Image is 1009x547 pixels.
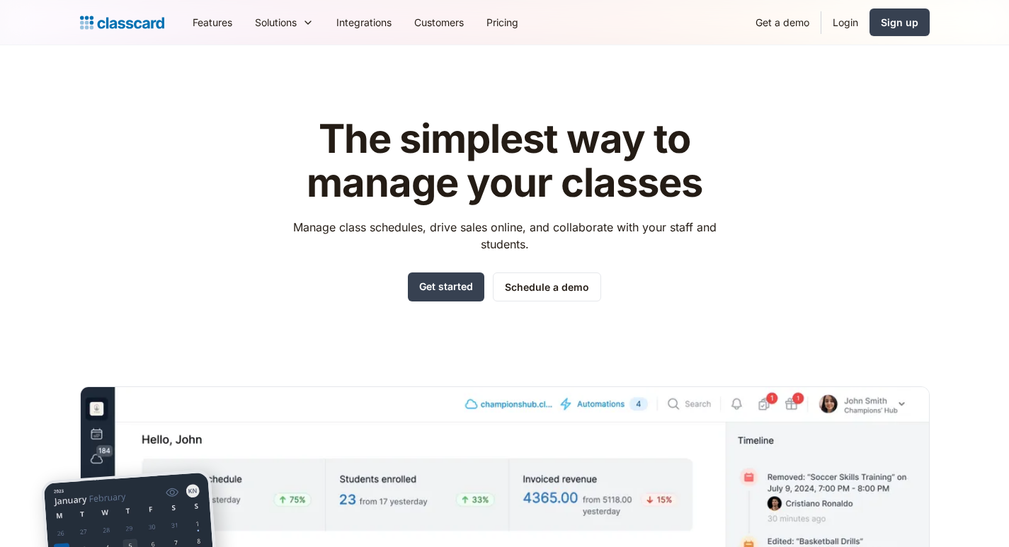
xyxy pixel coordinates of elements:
[870,8,930,36] a: Sign up
[280,219,729,253] p: Manage class schedules, drive sales online, and collaborate with your staff and students.
[325,6,403,38] a: Integrations
[881,15,918,30] div: Sign up
[80,13,164,33] a: home
[493,272,601,301] a: Schedule a demo
[403,6,475,38] a: Customers
[280,117,729,205] h1: The simplest way to manage your classes
[475,6,530,38] a: Pricing
[408,272,484,301] a: Get started
[821,6,870,38] a: Login
[244,6,325,38] div: Solutions
[255,15,297,30] div: Solutions
[744,6,821,38] a: Get a demo
[181,6,244,38] a: Features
